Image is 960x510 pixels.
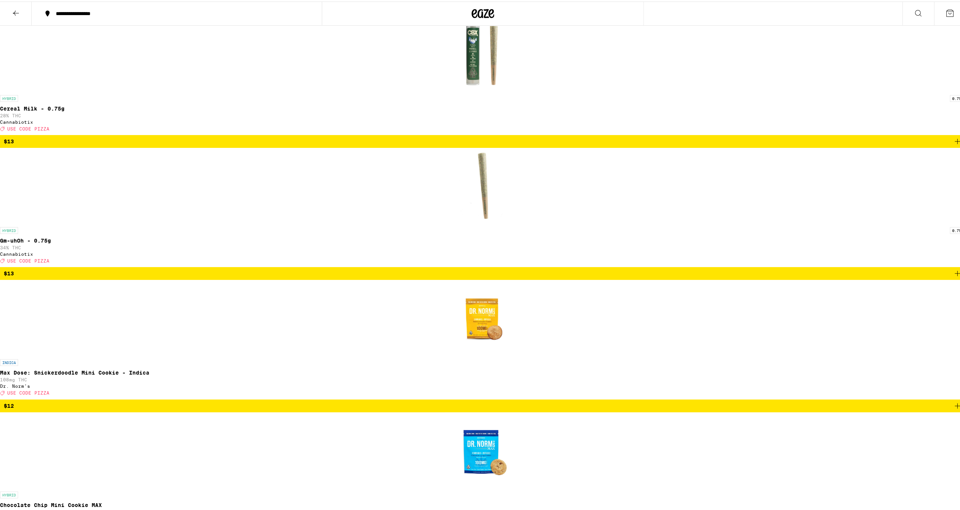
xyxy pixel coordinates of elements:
[445,411,521,486] img: Dr. Norm's - Chocolate Chip Mini Cookie MAX
[4,401,14,407] span: $12
[7,125,49,130] span: USE CODE PIZZA
[445,14,521,90] img: Cannabiotix - Cereal Milk - 0.75g
[7,257,49,262] span: USE CODE PIZZA
[7,389,49,394] span: USE CODE PIZZA
[4,269,14,275] span: $13
[445,278,521,354] img: Dr. Norm's - Max Dose: Snickerdoodle Mini Cookie - Indica
[445,146,521,222] img: Cannabiotix - Gm-uhOh - 0.75g
[4,137,14,143] span: $13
